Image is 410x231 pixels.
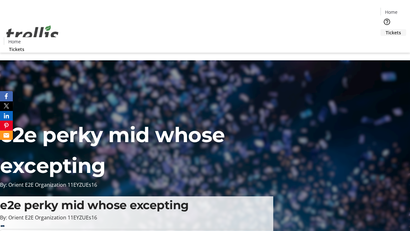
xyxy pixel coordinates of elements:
span: Home [8,38,21,45]
span: Tickets [9,46,24,53]
button: Help [381,15,393,28]
span: Tickets [386,29,401,36]
img: Orient E2E Organization 11EYZUEs16's Logo [4,18,61,50]
button: Cart [381,36,393,49]
a: Home [381,9,401,15]
span: Home [385,9,398,15]
a: Home [4,38,25,45]
a: Tickets [4,46,29,53]
a: Tickets [381,29,406,36]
